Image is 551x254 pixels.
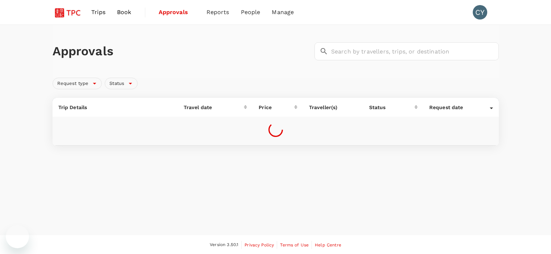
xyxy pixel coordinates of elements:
span: Request type [53,80,93,87]
span: Manage [272,8,294,17]
p: Trip Details [58,104,172,111]
input: Search by travellers, trips, or destination [331,42,499,60]
div: Request type [53,78,102,89]
span: Book [117,8,132,17]
span: Version 3.50.1 [210,241,238,249]
span: Terms of Use [280,242,309,247]
div: Status [105,78,138,89]
div: Status [369,104,414,111]
div: CY [473,5,487,20]
span: Approvals [159,8,195,17]
div: Request date [429,104,490,111]
p: Traveller(s) [309,104,358,111]
span: Help Centre [315,242,341,247]
h1: Approvals [53,44,312,59]
div: Travel date [184,104,244,111]
span: Status [105,80,129,87]
span: Reports [206,8,229,17]
span: Trips [91,8,105,17]
iframe: Button to launch messaging window [6,225,29,248]
a: Help Centre [315,241,341,249]
span: People [241,8,260,17]
a: Terms of Use [280,241,309,249]
a: Privacy Policy [245,241,274,249]
span: Privacy Policy [245,242,274,247]
div: Price [259,104,294,111]
img: Tsao Pao Chee Group Pte Ltd [53,4,86,20]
